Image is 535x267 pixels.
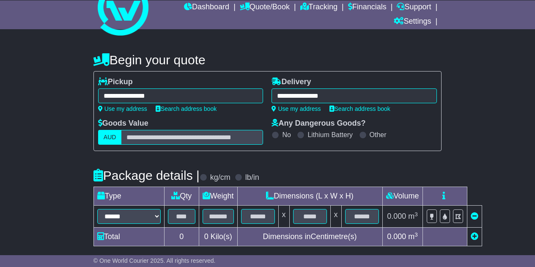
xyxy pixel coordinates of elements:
[300,0,337,15] a: Tracking
[93,168,200,182] h4: Package details |
[237,228,382,246] td: Dimensions in Centimetre(s)
[204,232,209,241] span: 0
[471,212,478,220] a: Remove this item
[272,119,365,128] label: Any Dangerous Goods?
[98,130,122,145] label: AUD
[414,231,418,238] sup: 3
[93,228,164,246] td: Total
[330,206,341,228] td: x
[210,173,230,182] label: kg/cm
[382,187,423,206] td: Volume
[98,77,133,87] label: Pickup
[156,105,217,112] a: Search address book
[164,187,199,206] td: Qty
[199,228,237,246] td: Kilo(s)
[98,105,147,112] a: Use my address
[184,0,229,15] a: Dashboard
[272,77,311,87] label: Delivery
[387,232,406,241] span: 0.000
[282,131,291,139] label: No
[278,206,289,228] td: x
[471,232,478,241] a: Add new item
[93,53,442,67] h4: Begin your quote
[408,232,418,241] span: m
[240,0,290,15] a: Quote/Book
[164,228,199,246] td: 0
[397,0,431,15] a: Support
[93,187,164,206] td: Type
[370,131,387,139] label: Other
[237,187,382,206] td: Dimensions (L x W x H)
[307,131,353,139] label: Lithium Battery
[394,15,431,29] a: Settings
[272,105,321,112] a: Use my address
[414,211,418,217] sup: 3
[98,119,148,128] label: Goods Value
[93,257,216,264] span: © One World Courier 2025. All rights reserved.
[199,187,237,206] td: Weight
[408,212,418,220] span: m
[387,212,406,220] span: 0.000
[245,173,259,182] label: lb/in
[348,0,387,15] a: Financials
[329,105,390,112] a: Search address book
